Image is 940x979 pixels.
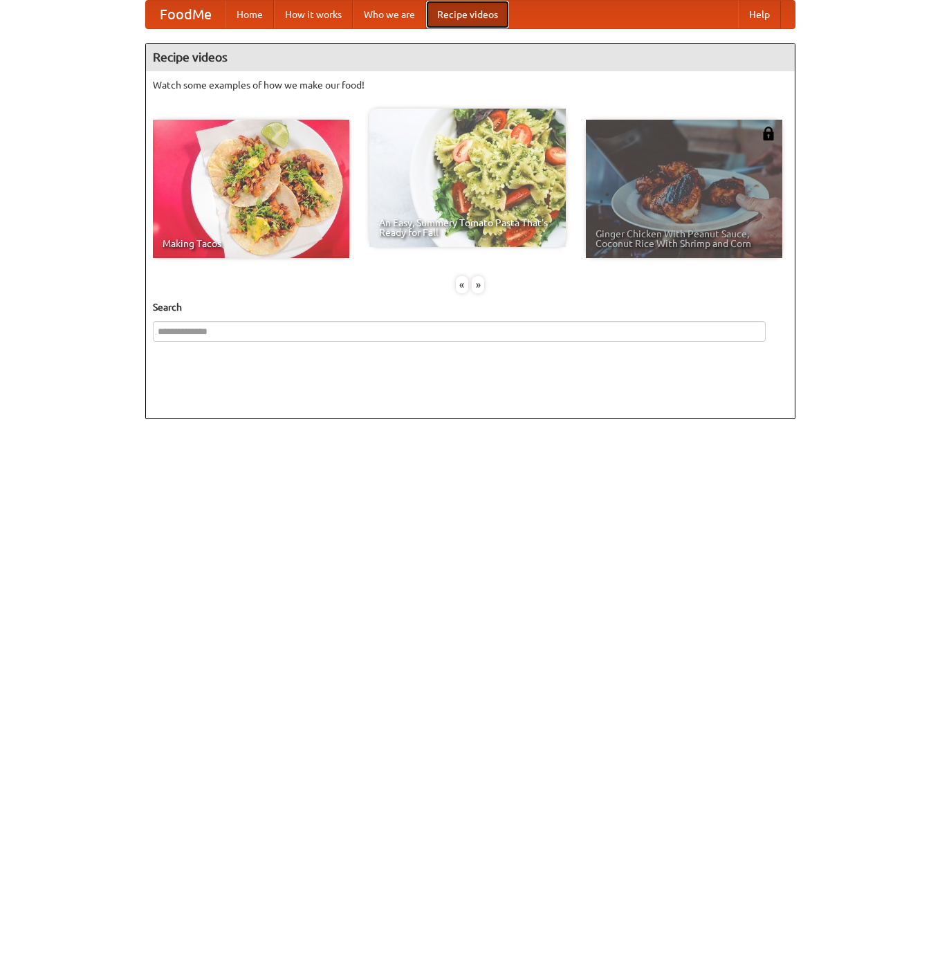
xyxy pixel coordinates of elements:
div: » [472,276,484,293]
h4: Recipe videos [146,44,795,71]
h5: Search [153,300,788,314]
a: FoodMe [146,1,225,28]
img: 483408.png [762,127,775,140]
span: Making Tacos [163,239,340,248]
a: How it works [274,1,353,28]
a: Who we are [353,1,426,28]
p: Watch some examples of how we make our food! [153,78,788,92]
span: An Easy, Summery Tomato Pasta That's Ready for Fall [379,218,556,237]
a: Home [225,1,274,28]
a: Making Tacos [153,120,349,258]
a: Recipe videos [426,1,509,28]
a: An Easy, Summery Tomato Pasta That's Ready for Fall [369,109,566,247]
a: Help [738,1,781,28]
div: « [456,276,468,293]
